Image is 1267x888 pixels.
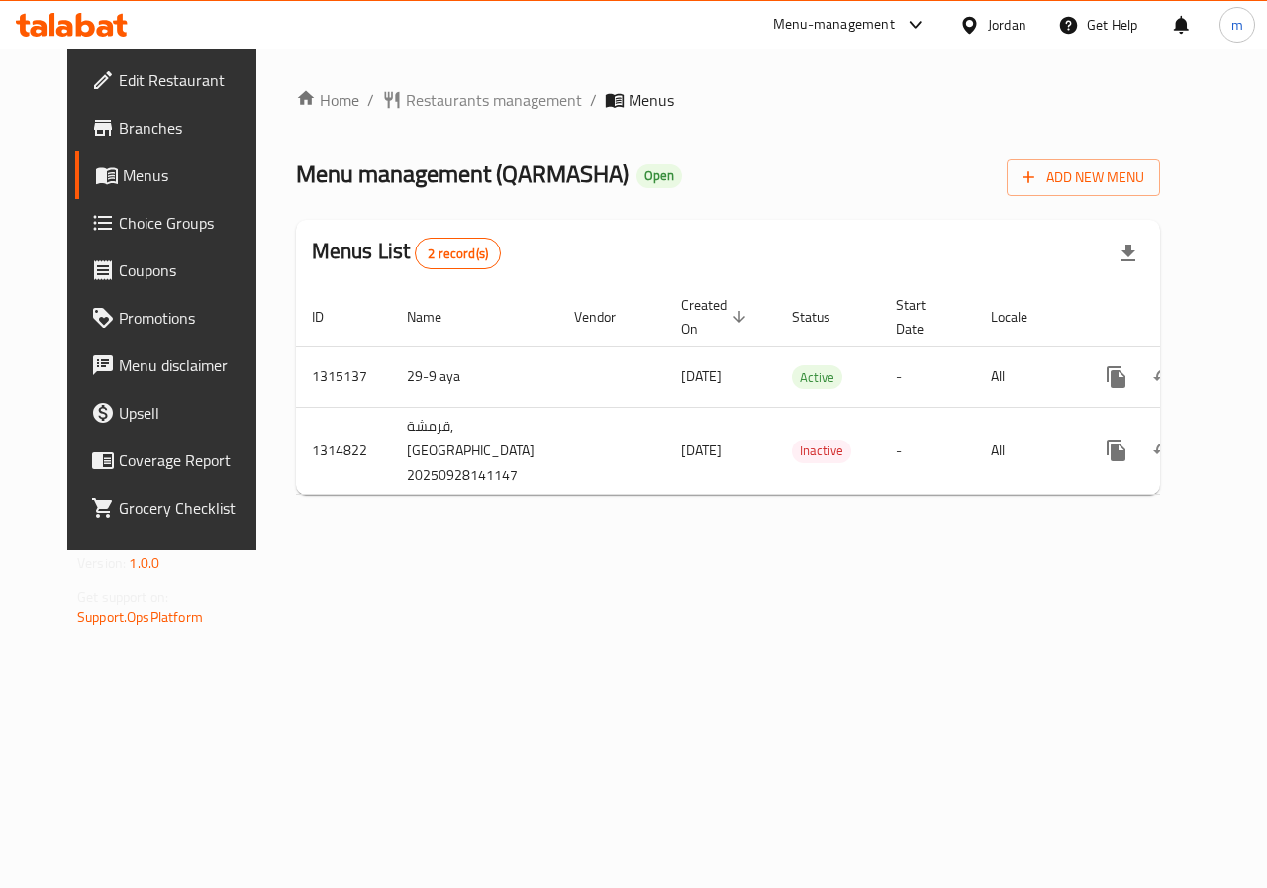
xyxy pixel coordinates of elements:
[975,407,1077,494] td: All
[773,13,895,37] div: Menu-management
[77,584,168,610] span: Get support on:
[296,88,359,112] a: Home
[75,104,279,151] a: Branches
[416,245,500,263] span: 2 record(s)
[792,366,842,389] span: Active
[880,346,975,407] td: -
[636,164,682,188] div: Open
[119,258,263,282] span: Coupons
[1093,427,1140,474] button: more
[119,353,263,377] span: Menu disclaimer
[75,151,279,199] a: Menus
[391,346,558,407] td: 29-9 aya
[296,88,1160,112] nav: breadcrumb
[75,389,279,437] a: Upsell
[367,88,374,112] li: /
[75,484,279,532] a: Grocery Checklist
[296,346,391,407] td: 1315137
[312,305,349,329] span: ID
[119,306,263,330] span: Promotions
[77,550,126,576] span: Version:
[988,14,1026,36] div: Jordan
[1023,165,1144,190] span: Add New Menu
[975,346,1077,407] td: All
[629,88,674,112] span: Menus
[129,550,159,576] span: 1.0.0
[75,199,279,247] a: Choice Groups
[391,407,558,494] td: قرمشة,[GEOGRAPHIC_DATA] 20250928141147
[1231,14,1243,36] span: m
[896,293,951,341] span: Start Date
[407,305,467,329] span: Name
[991,305,1053,329] span: Locale
[312,237,501,269] h2: Menus List
[1007,159,1160,196] button: Add New Menu
[1140,353,1188,401] button: Change Status
[406,88,582,112] span: Restaurants management
[77,604,203,630] a: Support.OpsPlatform
[119,211,263,235] span: Choice Groups
[880,407,975,494] td: -
[119,496,263,520] span: Grocery Checklist
[415,238,501,269] div: Total records count
[119,448,263,472] span: Coverage Report
[296,407,391,494] td: 1314822
[119,68,263,92] span: Edit Restaurant
[119,116,263,140] span: Branches
[792,440,851,462] span: Inactive
[1093,353,1140,401] button: more
[1140,427,1188,474] button: Change Status
[123,163,263,187] span: Menus
[75,294,279,342] a: Promotions
[75,342,279,389] a: Menu disclaimer
[792,305,856,329] span: Status
[681,363,722,389] span: [DATE]
[681,293,752,341] span: Created On
[574,305,641,329] span: Vendor
[681,438,722,463] span: [DATE]
[119,401,263,425] span: Upsell
[590,88,597,112] li: /
[75,56,279,104] a: Edit Restaurant
[75,437,279,484] a: Coverage Report
[1105,230,1152,277] div: Export file
[382,88,582,112] a: Restaurants management
[296,151,629,196] span: Menu management ( QARMASHA )
[792,440,851,463] div: Inactive
[75,247,279,294] a: Coupons
[636,167,682,184] span: Open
